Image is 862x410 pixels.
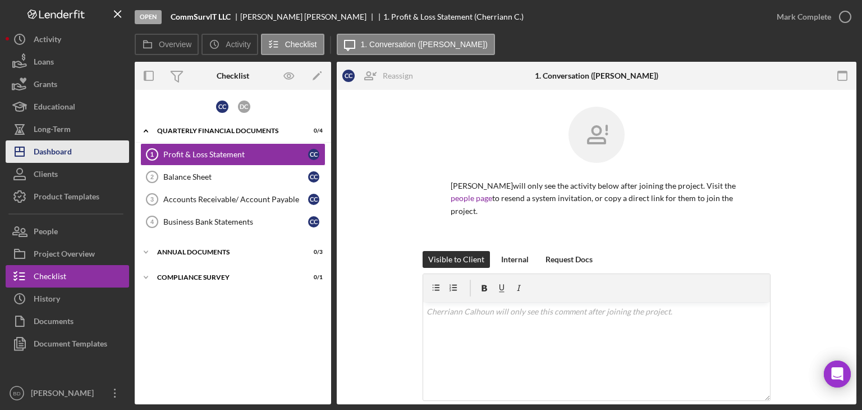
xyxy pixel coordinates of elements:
[157,127,295,134] div: Quarterly Financial Documents
[337,34,495,55] button: 1. Conversation ([PERSON_NAME])
[34,28,61,53] div: Activity
[163,150,308,159] div: Profit & Loss Statement
[216,101,228,113] div: C C
[163,195,308,204] div: Accounts Receivable/ Account Payable
[150,174,154,180] tspan: 2
[34,118,71,143] div: Long-Term
[34,163,58,188] div: Clients
[28,382,101,407] div: [PERSON_NAME]
[6,243,129,265] button: Project Overview
[6,288,129,310] button: History
[238,101,250,113] div: D C
[150,151,154,158] tspan: 1
[6,51,129,73] button: Loans
[302,127,323,134] div: 0 / 4
[163,172,308,181] div: Balance Sheet
[540,251,598,268] button: Request Docs
[361,40,488,49] label: 1. Conversation ([PERSON_NAME])
[135,10,162,24] div: Open
[285,40,317,49] label: Checklist
[308,149,319,160] div: C C
[157,249,295,256] div: Annual Documents
[201,34,258,55] button: Activity
[34,243,95,268] div: Project Overview
[302,249,323,256] div: 0 / 3
[383,65,413,87] div: Reassign
[824,361,851,388] div: Open Intercom Messenger
[6,185,129,208] button: Product Templates
[308,194,319,205] div: C C
[423,251,490,268] button: Visible to Client
[140,211,325,233] a: 4Business Bank StatementsCC
[34,73,57,98] div: Grants
[171,12,231,21] b: CommSurvIT LLC
[34,140,72,166] div: Dashboard
[150,218,154,225] tspan: 4
[342,70,355,82] div: C C
[34,95,75,121] div: Educational
[34,51,54,76] div: Loans
[261,34,324,55] button: Checklist
[6,73,129,95] button: Grants
[217,71,249,80] div: Checklist
[428,251,484,268] div: Visible to Client
[6,95,129,118] button: Educational
[496,251,534,268] button: Internal
[308,171,319,183] div: C C
[535,71,658,80] div: 1. Conversation ([PERSON_NAME])
[6,310,129,332] button: Documents
[135,34,199,55] button: Overview
[226,40,250,49] label: Activity
[150,196,154,203] tspan: 3
[163,217,308,226] div: Business Bank Statements
[34,310,74,335] div: Documents
[545,251,593,268] div: Request Docs
[6,28,129,51] button: Activity
[501,251,529,268] div: Internal
[383,12,524,21] div: 1. Profit & Loss Statement (Cherriann C.)
[451,180,742,217] p: [PERSON_NAME] will only see the activity below after joining the project. Visit the to resend a s...
[6,118,129,140] button: Long-Term
[337,65,424,87] button: CCReassign
[34,185,99,211] div: Product Templates
[34,332,107,358] div: Document Templates
[240,12,376,21] div: [PERSON_NAME] [PERSON_NAME]
[140,166,325,188] a: 2Balance SheetCC
[6,332,129,355] button: Document Templates
[140,188,325,211] a: 3Accounts Receivable/ Account PayableCC
[13,390,20,397] text: BD
[159,40,191,49] label: Overview
[777,6,831,28] div: Mark Complete
[302,274,323,281] div: 0 / 1
[308,216,319,227] div: C C
[34,265,66,290] div: Checklist
[34,220,58,245] div: People
[6,265,129,288] button: Checklist
[140,143,325,166] a: 1Profit & Loss StatementCC
[6,382,129,404] button: BD[PERSON_NAME]
[765,6,856,28] button: Mark Complete
[6,140,129,163] button: Dashboard
[6,163,129,185] button: Clients
[451,193,492,203] a: people page
[34,288,60,313] div: History
[6,220,129,243] button: People
[157,274,295,281] div: Compliance Survey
